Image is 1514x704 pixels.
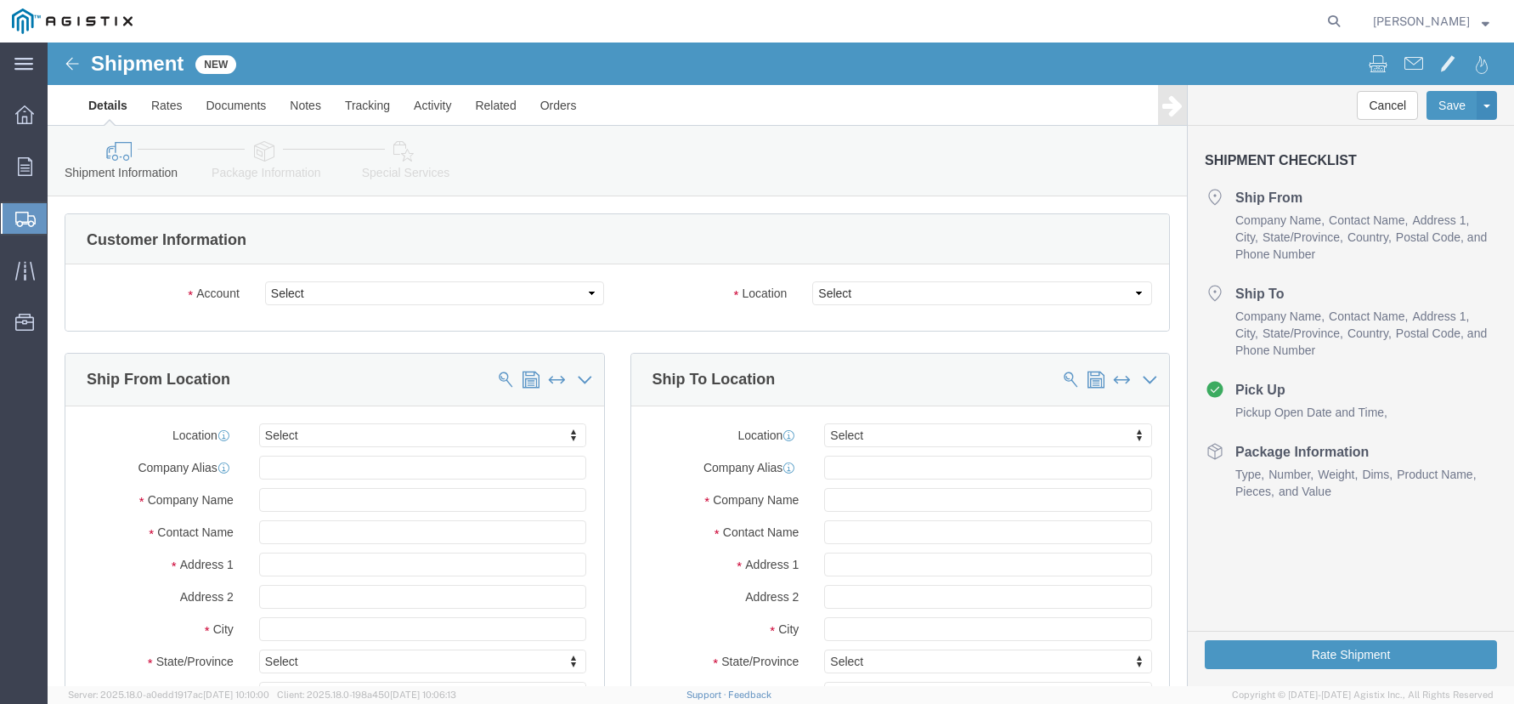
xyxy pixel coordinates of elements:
[12,9,133,34] img: logo
[68,690,269,700] span: Server: 2025.18.0-a0edd1917ac
[1373,12,1470,31] span: Nathan Hall
[277,690,456,700] span: Client: 2025.18.0-198a450
[48,43,1514,686] iframe: FS Legacy Container
[728,690,771,700] a: Feedback
[203,690,269,700] span: [DATE] 10:10:00
[390,690,456,700] span: [DATE] 10:06:13
[1372,11,1490,31] button: [PERSON_NAME]
[1232,688,1494,702] span: Copyright © [DATE]-[DATE] Agistix Inc., All Rights Reserved
[686,690,729,700] a: Support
